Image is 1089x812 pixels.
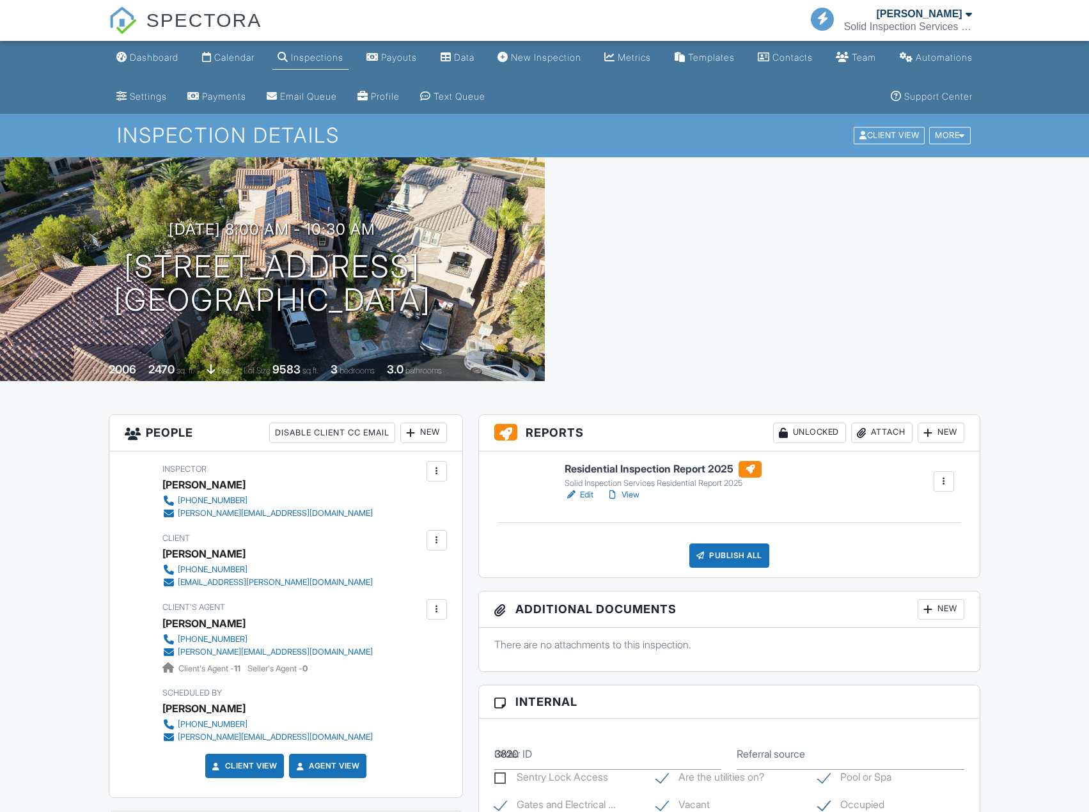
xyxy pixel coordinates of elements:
span: Inspector [162,464,207,474]
div: [PERSON_NAME][EMAIL_ADDRESS][DOMAIN_NAME] [178,732,373,742]
a: Team [831,46,881,70]
label: Sentry Lock Access [494,771,608,787]
h3: Additional Documents [479,591,980,628]
a: Company Profile [352,85,405,109]
a: [PERSON_NAME][EMAIL_ADDRESS][DOMAIN_NAME] [162,731,373,744]
div: Metrics [618,52,651,63]
span: SPECTORA [146,6,262,33]
span: sq. ft. [176,366,194,375]
a: New Inspection [492,46,586,70]
h6: Residential Inspection Report 2025 [565,461,762,478]
div: Attach [851,423,913,443]
div: [PHONE_NUMBER] [178,496,247,506]
img: The Best Home Inspection Software - Spectora [109,6,137,35]
span: Client's Agent - [178,664,242,673]
a: Agent View [294,760,359,772]
div: Disable Client CC Email [269,423,395,443]
div: [PHONE_NUMBER] [178,719,247,730]
div: [PERSON_NAME] [876,8,962,20]
div: 3 [331,363,338,376]
span: sq.ft. [302,366,318,375]
div: 2470 [148,363,175,376]
span: slab [217,366,231,375]
div: Text Queue [434,91,485,102]
div: Automations [916,52,973,63]
a: [PERSON_NAME][EMAIL_ADDRESS][DOMAIN_NAME] [162,507,373,520]
div: Inspections [291,52,343,63]
label: Are the utilities on? [656,771,764,787]
h3: Reports [479,415,980,451]
a: Payouts [361,46,422,70]
div: Payments [202,91,246,102]
span: Seller's Agent - [247,664,308,673]
div: [PERSON_NAME] [162,699,246,718]
a: [PERSON_NAME] [162,614,246,633]
label: Pool or Spa [818,771,891,787]
div: New Inspection [511,52,581,63]
div: Templates [688,52,735,63]
div: [PERSON_NAME][EMAIL_ADDRESS][DOMAIN_NAME] [178,508,373,519]
div: New [918,423,964,443]
a: Contacts [753,46,818,70]
a: SPECTORA [109,19,262,43]
div: Support Center [904,91,973,102]
a: Client View [852,130,928,139]
a: Support Center [886,85,978,109]
h3: Internal [479,685,980,719]
h1: Inspection Details [117,124,972,146]
a: Payments [182,85,251,109]
a: [EMAIL_ADDRESS][PERSON_NAME][DOMAIN_NAME] [162,576,373,589]
a: Automations (Basic) [895,46,978,70]
span: Built [93,366,107,375]
div: More [929,127,971,144]
span: bedrooms [340,366,375,375]
div: [PHONE_NUMBER] [178,634,247,644]
div: 2006 [109,363,136,376]
a: Email Queue [262,85,342,109]
a: Edit [565,488,593,501]
span: Lot Size [244,366,270,375]
div: Payouts [381,52,417,63]
div: [PERSON_NAME] [162,544,246,563]
div: Profile [371,91,400,102]
a: Client View [210,760,278,772]
a: [PHONE_NUMBER] [162,718,373,731]
div: 9583 [272,363,301,376]
p: There are no attachments to this inspection. [494,637,964,652]
a: Settings [111,85,172,109]
div: Calendar [214,52,255,63]
div: 3.0 [387,363,403,376]
a: Dashboard [111,46,184,70]
span: bathrooms [405,366,442,375]
strong: 11 [234,664,240,673]
div: [PERSON_NAME][EMAIL_ADDRESS][DOMAIN_NAME] [178,647,373,657]
div: Unlocked [773,423,846,443]
a: Text Queue [415,85,490,109]
div: Data [454,52,474,63]
div: Dashboard [130,52,178,63]
a: Data [435,46,480,70]
strong: 0 [302,664,308,673]
a: [PHONE_NUMBER] [162,563,373,576]
div: Email Queue [280,91,337,102]
div: [PERSON_NAME] [162,475,246,494]
span: Scheduled By [162,688,222,698]
a: Inspections [272,46,349,70]
div: [EMAIL_ADDRESS][PERSON_NAME][DOMAIN_NAME] [178,577,373,588]
h3: [DATE] 8:00 am - 10:30 am [169,221,375,238]
h3: People [109,415,462,451]
h1: [STREET_ADDRESS] [GEOGRAPHIC_DATA] [114,250,431,318]
label: Order ID [494,747,532,761]
a: Metrics [599,46,656,70]
a: [PHONE_NUMBER] [162,494,373,507]
div: New [400,423,447,443]
div: Team [852,52,876,63]
div: [PHONE_NUMBER] [178,565,247,575]
label: Referral source [737,747,805,761]
div: New [918,599,964,620]
div: Settings [130,91,167,102]
a: Calendar [197,46,260,70]
div: Solid Inspection Services LLC [844,20,972,33]
div: Solid Inspection Services Residential Report 2025 [565,478,762,488]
